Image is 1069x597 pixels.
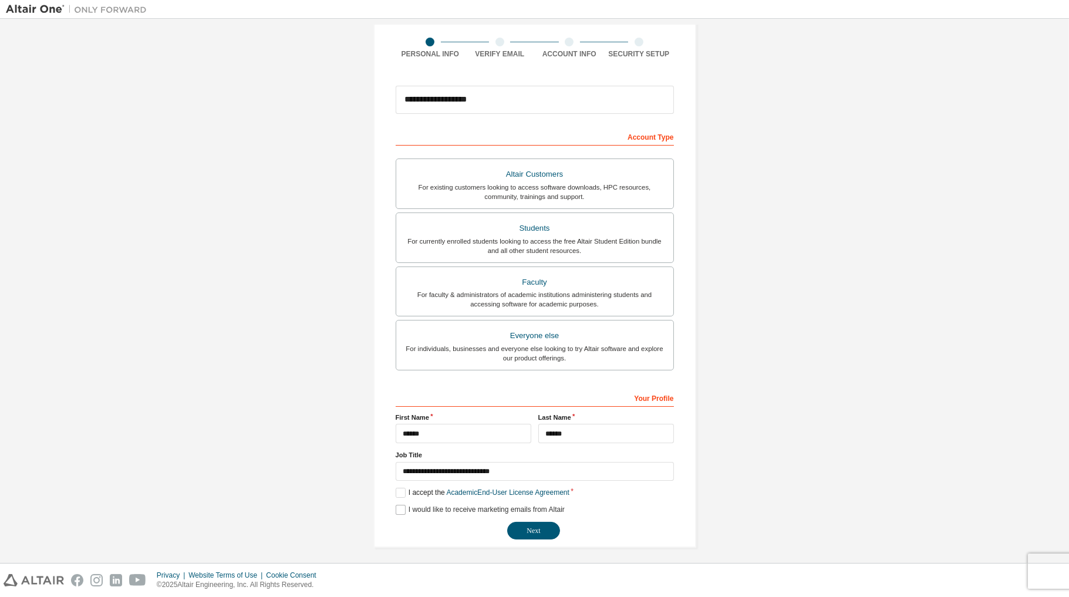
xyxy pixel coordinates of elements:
[6,4,153,15] img: Altair One
[403,237,666,255] div: For currently enrolled students looking to access the free Altair Student Edition bundle and all ...
[90,574,103,586] img: instagram.svg
[71,574,83,586] img: facebook.svg
[396,488,569,498] label: I accept the
[396,127,674,146] div: Account Type
[396,49,466,59] div: Personal Info
[129,574,146,586] img: youtube.svg
[403,328,666,344] div: Everyone else
[447,488,569,497] a: Academic End-User License Agreement
[396,413,531,422] label: First Name
[403,290,666,309] div: For faculty & administrators of academic institutions administering students and accessing softwa...
[157,580,323,590] p: © 2025 Altair Engineering, Inc. All Rights Reserved.
[535,49,605,59] div: Account Info
[396,505,565,515] label: I would like to receive marketing emails from Altair
[403,166,666,183] div: Altair Customers
[403,220,666,237] div: Students
[604,49,674,59] div: Security Setup
[4,574,64,586] img: altair_logo.svg
[403,183,666,201] div: For existing customers looking to access software downloads, HPC resources, community, trainings ...
[403,344,666,363] div: For individuals, businesses and everyone else looking to try Altair software and explore our prod...
[538,413,674,422] label: Last Name
[188,571,266,580] div: Website Terms of Use
[396,450,674,460] label: Job Title
[157,571,188,580] div: Privacy
[403,274,666,291] div: Faculty
[465,49,535,59] div: Verify Email
[110,574,122,586] img: linkedin.svg
[507,522,560,539] button: Next
[396,388,674,407] div: Your Profile
[266,571,323,580] div: Cookie Consent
